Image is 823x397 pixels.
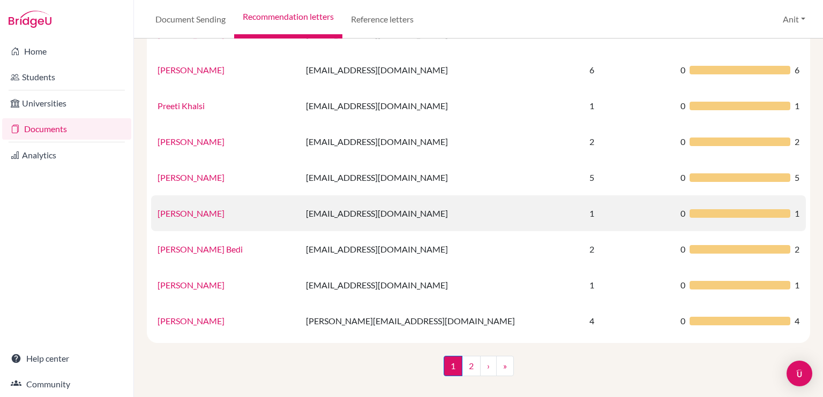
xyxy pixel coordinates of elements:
[680,207,685,220] span: 0
[158,280,225,290] a: [PERSON_NAME]
[795,207,799,220] span: 1
[583,124,674,159] td: 2
[300,159,583,195] td: [EMAIL_ADDRESS][DOMAIN_NAME]
[9,11,51,28] img: Bridge-U
[583,231,674,267] td: 2
[795,279,799,292] span: 1
[795,315,799,327] span: 4
[583,303,674,339] td: 4
[444,356,514,385] nav: ...
[795,64,799,77] span: 6
[158,172,225,182] a: [PERSON_NAME]
[2,66,131,88] a: Students
[2,41,131,62] a: Home
[158,29,225,39] a: [PERSON_NAME]
[300,52,583,88] td: [EMAIL_ADDRESS][DOMAIN_NAME]
[300,124,583,159] td: [EMAIL_ADDRESS][DOMAIN_NAME]
[480,356,497,376] a: ›
[583,267,674,303] td: 1
[795,100,799,112] span: 1
[300,195,583,231] td: [EMAIL_ADDRESS][DOMAIN_NAME]
[158,244,243,254] a: [PERSON_NAME] Bedi
[2,118,131,140] a: Documents
[2,373,131,395] a: Community
[2,348,131,369] a: Help center
[795,135,799,148] span: 2
[158,65,225,75] a: [PERSON_NAME]
[158,101,205,111] a: Preeti Khalsi
[680,135,685,148] span: 0
[158,316,225,326] a: [PERSON_NAME]
[496,356,514,376] a: »
[583,52,674,88] td: 6
[680,100,685,112] span: 0
[300,88,583,124] td: [EMAIL_ADDRESS][DOMAIN_NAME]
[583,159,674,195] td: 5
[300,303,583,339] td: [PERSON_NAME][EMAIL_ADDRESS][DOMAIN_NAME]
[680,279,685,292] span: 0
[680,243,685,256] span: 0
[787,361,812,386] div: Open Intercom Messenger
[680,315,685,327] span: 0
[158,208,225,218] a: [PERSON_NAME]
[2,93,131,114] a: Universities
[462,356,481,376] a: 2
[444,356,462,376] span: 1
[2,144,131,166] a: Analytics
[680,64,685,77] span: 0
[795,243,799,256] span: 2
[778,9,810,29] button: Anit
[300,267,583,303] td: [EMAIL_ADDRESS][DOMAIN_NAME]
[795,171,799,184] span: 5
[583,195,674,231] td: 1
[300,231,583,267] td: [EMAIL_ADDRESS][DOMAIN_NAME]
[680,171,685,184] span: 0
[583,88,674,124] td: 1
[158,136,225,147] a: [PERSON_NAME]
